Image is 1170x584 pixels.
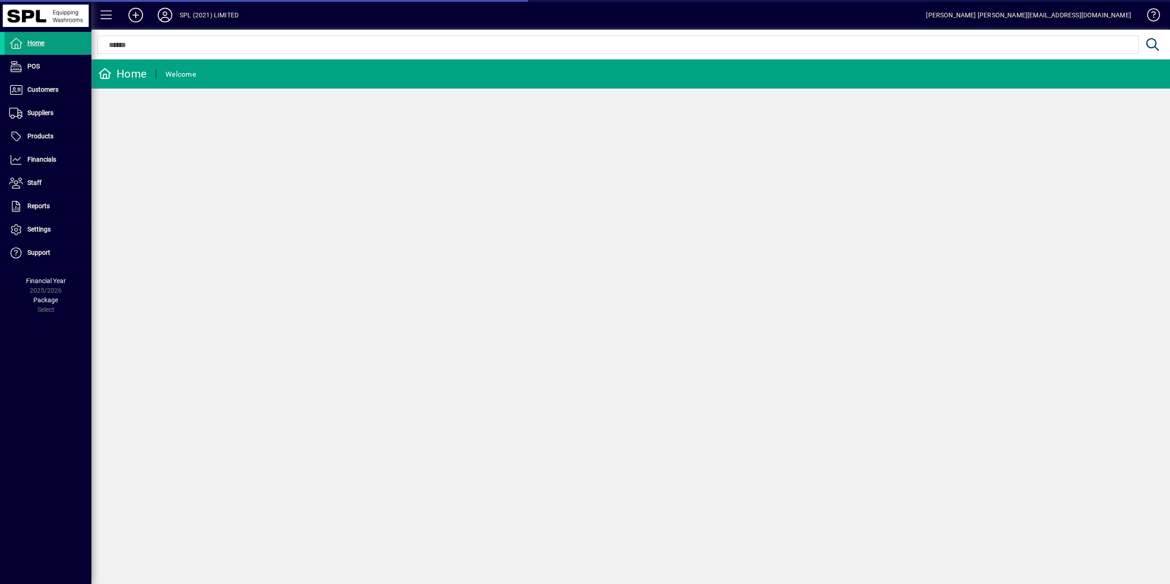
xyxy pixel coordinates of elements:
[5,172,91,195] a: Staff
[5,102,91,125] a: Suppliers
[27,156,56,163] span: Financials
[98,67,147,81] div: Home
[5,79,91,101] a: Customers
[165,67,196,82] div: Welcome
[5,218,91,241] a: Settings
[27,249,50,256] span: Support
[27,39,44,47] span: Home
[1140,2,1159,32] a: Knowledge Base
[5,125,91,148] a: Products
[27,86,58,93] span: Customers
[121,7,150,23] button: Add
[180,8,239,22] div: SPL (2021) LIMITED
[5,148,91,171] a: Financials
[150,7,180,23] button: Profile
[5,242,91,264] a: Support
[5,55,91,78] a: POS
[27,132,53,140] span: Products
[33,296,58,304] span: Package
[926,8,1131,22] div: [PERSON_NAME] [PERSON_NAME][EMAIL_ADDRESS][DOMAIN_NAME]
[27,109,53,116] span: Suppliers
[27,226,51,233] span: Settings
[26,277,66,284] span: Financial Year
[27,63,40,70] span: POS
[27,179,42,186] span: Staff
[5,195,91,218] a: Reports
[27,202,50,210] span: Reports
